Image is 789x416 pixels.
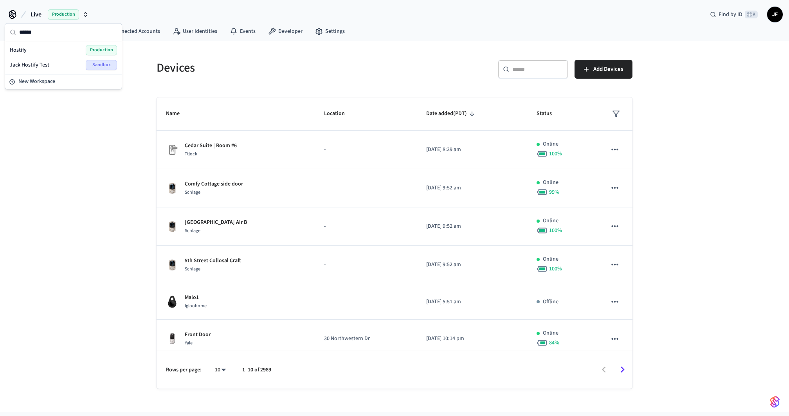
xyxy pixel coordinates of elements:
span: Jack Hostify Test [10,61,49,69]
span: ⌘ K [745,11,758,18]
div: 10 [211,364,230,376]
p: - [324,298,407,306]
a: Events [223,24,262,38]
p: 30 Northwestern Dr [324,335,407,343]
span: Hostify [10,46,27,54]
img: Yale Assure Touchscreen Wifi Smart Lock, Satin Nickel, Front [166,333,178,345]
span: Name [166,108,190,120]
a: Connected Accounts [95,24,166,38]
button: JF [767,7,783,22]
p: Online [543,140,558,148]
p: Online [543,329,558,337]
span: Find by ID [719,11,742,18]
span: 84 % [549,339,559,347]
span: Live [31,10,41,19]
span: Igloohome [185,303,207,309]
p: - [324,261,407,269]
span: Add Devices [593,64,623,74]
img: igloohome_igke [166,295,178,308]
p: [DATE] 9:52 am [426,261,518,269]
span: Production [48,9,79,20]
span: New Workspace [18,77,55,86]
span: Location [324,108,355,120]
p: [GEOGRAPHIC_DATA] Air B [185,218,247,227]
p: [DATE] 10:14 pm [426,335,518,343]
p: Rows per page: [166,366,202,374]
img: Schlage Sense Smart Deadbolt with Camelot Trim, Front [166,220,178,233]
img: Placeholder Lock Image [166,144,178,156]
span: Ttlock [185,151,197,157]
a: Settings [309,24,351,38]
a: Developer [262,24,309,38]
span: Production [86,45,117,55]
p: [DATE] 5:51 am [426,298,518,306]
span: Status [537,108,562,120]
p: Offline [543,298,558,306]
p: [DATE] 9:52 am [426,222,518,231]
span: 100 % [549,150,562,158]
div: Suggestions [5,41,122,74]
button: Go to next page [613,360,632,379]
span: 100 % [549,265,562,273]
p: 5th Street Collosal Craft [185,257,241,265]
span: Date added(PDT) [426,108,477,120]
span: 100 % [549,227,562,234]
button: Add Devices [575,60,632,79]
p: - [324,222,407,231]
h5: Devices [157,60,390,76]
button: New Workspace [6,75,121,88]
p: - [324,184,407,192]
span: Yale [185,340,193,346]
a: User Identities [166,24,223,38]
p: 1–10 of 2989 [242,366,271,374]
img: Schlage Sense Smart Deadbolt with Camelot Trim, Front [166,182,178,194]
img: Schlage Sense Smart Deadbolt with Camelot Trim, Front [166,259,178,271]
p: Online [543,178,558,187]
span: Schlage [185,266,200,272]
p: Front Door [185,331,211,339]
p: - [324,146,407,154]
p: Malo1 [185,294,207,302]
p: Online [543,217,558,225]
p: Comfy Cottage side door [185,180,243,188]
span: Sandbox [86,60,117,70]
span: Schlage [185,189,200,196]
p: [DATE] 9:52 am [426,184,518,192]
p: [DATE] 8:29 am [426,146,518,154]
img: SeamLogoGradient.69752ec5.svg [770,396,780,408]
span: 99 % [549,188,559,196]
p: Cedar Suite | Room #6 [185,142,237,150]
span: Schlage [185,227,200,234]
div: Find by ID⌘ K [704,7,764,22]
p: Online [543,255,558,263]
